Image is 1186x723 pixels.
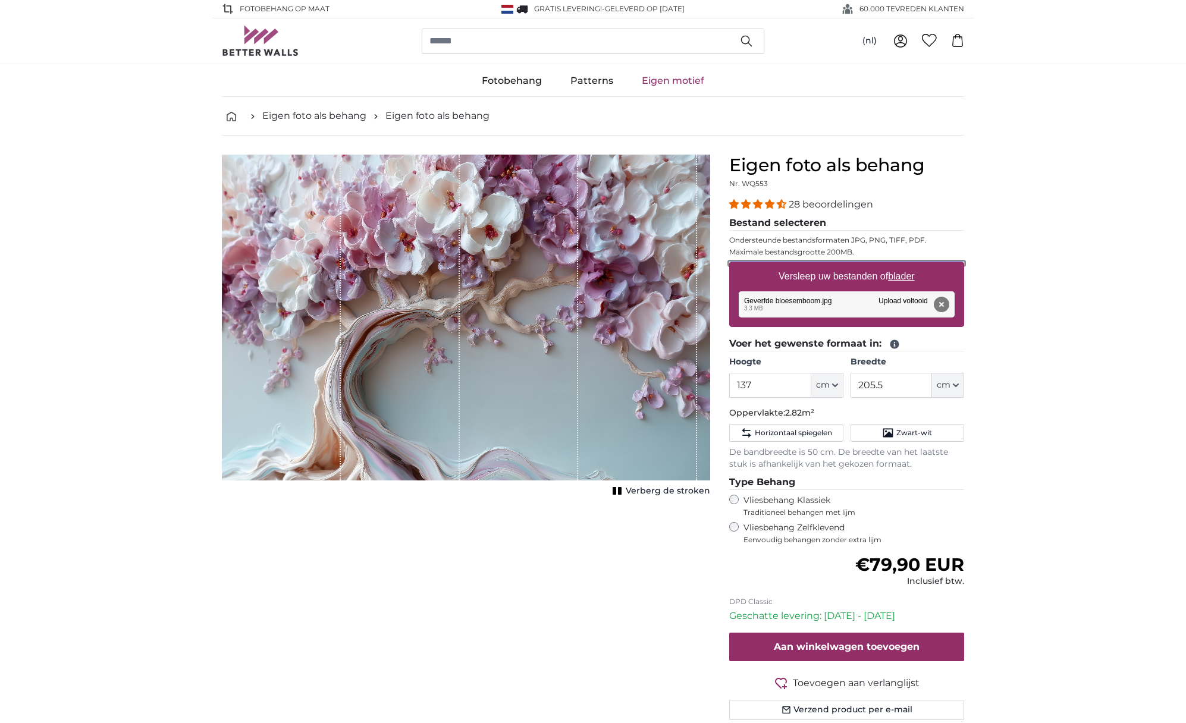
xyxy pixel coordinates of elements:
span: Aan winkelwagen toevoegen [774,641,920,652]
div: Inclusief btw. [855,576,964,587]
p: Ondersteunde bestandsformaten JPG, PNG, TIFF, PDF. [729,235,964,245]
a: Eigen foto als behang [262,109,366,123]
span: Verberg de stroken [626,485,710,497]
legend: Type Behang [729,475,964,490]
label: Hoogte [729,356,843,368]
button: Toevoegen aan verlanglijst [729,675,964,690]
span: Zwart-wit [896,428,932,438]
button: Horizontaal spiegelen [729,424,843,442]
span: FOTOBEHANG OP MAAT [240,4,330,14]
span: €79,90 EUR [855,554,964,576]
button: (nl) [853,30,886,52]
button: cm [811,373,843,398]
p: Geschatte levering: [DATE] - [DATE] [729,609,964,623]
button: cm [932,373,964,398]
legend: Bestand selecteren [729,216,964,231]
span: Nr. WQ553 [729,179,768,188]
span: Horizontaal spiegelen [755,428,832,438]
nav: breadcrumbs [222,97,964,136]
p: De bandbreedte is 50 cm. De breedte van het laatste stuk is afhankelijk van het gekozen formaat. [729,447,964,470]
span: Eenvoudig behangen zonder extra lijm [743,535,964,545]
span: 2.82m² [785,407,814,418]
span: 60.000 TEVREDEN KLANTEN [859,4,964,14]
button: Verzend product per e-mail [729,700,964,720]
span: Traditioneel behangen met lijm [743,508,942,517]
h1: Eigen foto als behang [729,155,964,176]
label: Vliesbehang Zelfklevend [743,522,964,545]
p: DPD Classic [729,597,964,606]
img: Betterwalls [222,26,299,56]
button: Aan winkelwagen toevoegen [729,633,964,661]
span: Toevoegen aan verlanglijst [793,676,920,690]
button: Verberg de stroken [609,483,710,499]
span: Geleverd op [DATE] [605,4,685,13]
label: Versleep uw bestanden of [774,265,920,288]
span: 4.32 stars [729,199,789,210]
label: Breedte [851,356,964,368]
a: Patterns [556,65,627,96]
legend: Voer het gewenste formaat in: [729,337,964,351]
label: Vliesbehang Klassiek [743,495,942,517]
a: Fotobehang [468,65,556,96]
span: - [602,4,685,13]
span: cm [816,379,830,391]
a: Eigen foto als behang [385,109,490,123]
p: Maximale bestandsgrootte 200MB. [729,247,964,257]
span: cm [937,379,950,391]
div: 1 of 1 [222,155,710,499]
button: Zwart-wit [851,424,964,442]
span: GRATIS levering! [534,4,602,13]
a: Eigen motief [627,65,718,96]
u: blader [888,271,914,281]
img: Nederland [501,5,513,14]
span: 28 beoordelingen [789,199,873,210]
p: Oppervlakte: [729,407,964,419]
